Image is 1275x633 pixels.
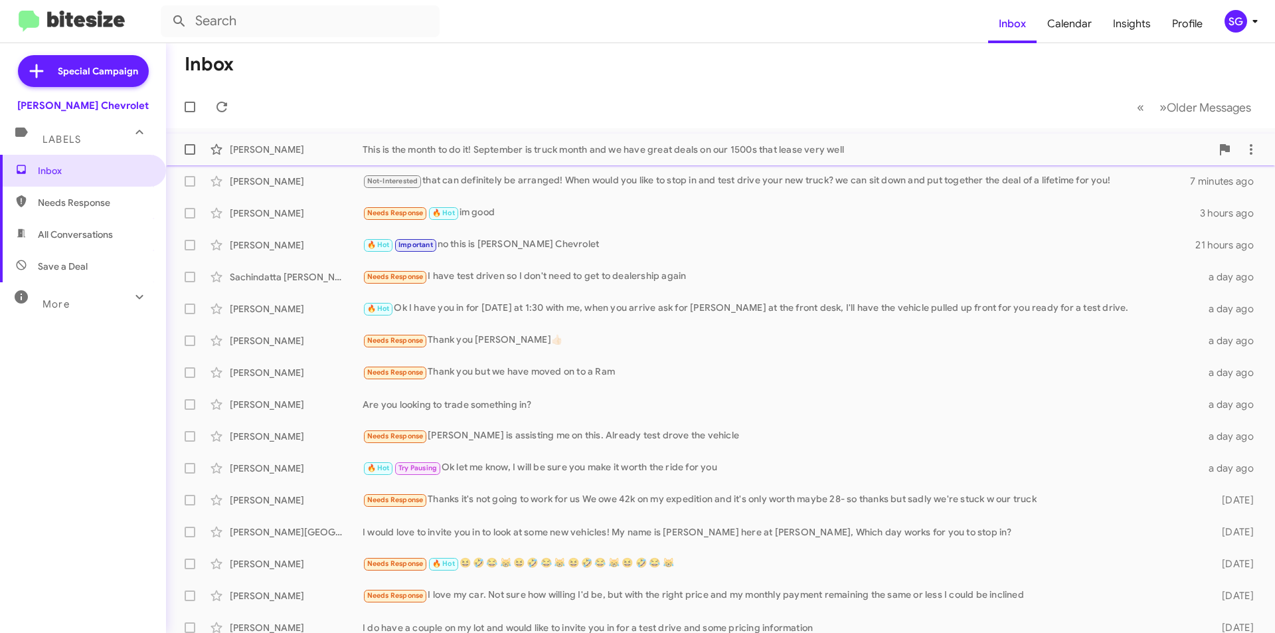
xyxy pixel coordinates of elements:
span: 🔥 Hot [367,240,390,249]
div: 21 hours ago [1195,238,1264,252]
div: a day ago [1201,270,1264,284]
div: a day ago [1201,334,1264,347]
span: Needs Response [367,559,424,568]
div: a day ago [1201,366,1264,379]
div: a day ago [1201,430,1264,443]
h1: Inbox [185,54,234,75]
div: [PERSON_NAME] [230,334,363,347]
span: More [42,298,70,310]
div: a day ago [1201,302,1264,316]
button: SG [1213,10,1260,33]
span: 🔥 Hot [367,464,390,472]
a: Inbox [988,5,1037,43]
div: [DATE] [1201,494,1264,507]
div: im good [363,205,1200,221]
a: Special Campaign [18,55,149,87]
div: [PERSON_NAME] [230,557,363,571]
div: SG [1225,10,1247,33]
span: Labels [42,134,81,145]
div: [PERSON_NAME] [230,462,363,475]
div: I would love to invite you in to look at some new vehicles! My name is [PERSON_NAME] here at [PER... [363,525,1201,539]
div: [PERSON_NAME] [230,430,363,443]
a: Calendar [1037,5,1102,43]
div: Are you looking to trade something in? [363,398,1201,411]
span: Inbox [38,164,151,177]
div: [PERSON_NAME] [230,175,363,188]
span: Try Pausing [398,464,437,472]
div: I have test driven so I don't need to get to dealership again [363,269,1201,284]
span: 🔥 Hot [432,559,455,568]
nav: Page navigation example [1130,94,1259,121]
button: Next [1151,94,1259,121]
div: 😆 🤣 😂 😹 😆 🤣 😂 😹 😆 🤣 😂 😹 😆 🤣 😂 😹 [363,556,1201,571]
span: All Conversations [38,228,113,241]
div: 3 hours ago [1200,207,1264,220]
span: Save a Deal [38,260,88,273]
div: [PERSON_NAME] [230,494,363,507]
div: [DATE] [1201,557,1264,571]
div: no this is [PERSON_NAME] Chevrolet [363,237,1195,252]
div: 7 minutes ago [1190,175,1264,188]
span: Needs Response [367,368,424,377]
div: a day ago [1201,462,1264,475]
span: Needs Response [367,336,424,345]
span: Needs Response [38,196,151,209]
span: » [1159,99,1167,116]
div: [PERSON_NAME] [230,589,363,602]
span: Older Messages [1167,100,1251,115]
div: [DATE] [1201,525,1264,539]
span: Not-Interested [367,177,418,185]
a: Insights [1102,5,1161,43]
div: Thanks it's not going to work for us We owe 42k on my expedition and it's only worth maybe 28- so... [363,492,1201,507]
input: Search [161,5,440,37]
span: Needs Response [367,272,424,281]
a: Profile [1161,5,1213,43]
span: Needs Response [367,209,424,217]
div: [PERSON_NAME] [230,207,363,220]
div: This is the month to do it! September is truck month and we have great deals on our 1500s that le... [363,143,1211,156]
div: [PERSON_NAME] [230,302,363,316]
button: Previous [1129,94,1152,121]
span: Needs Response [367,432,424,440]
span: Needs Response [367,591,424,600]
div: Thank you [PERSON_NAME]👍🏻 [363,333,1201,348]
div: [PERSON_NAME] [230,366,363,379]
div: [PERSON_NAME][GEOGRAPHIC_DATA] [230,525,363,539]
span: Needs Response [367,496,424,504]
div: Sachindatta [PERSON_NAME] [230,270,363,284]
span: 🔥 Hot [432,209,455,217]
span: « [1137,99,1144,116]
div: Thank you but we have moved on to a Ram [363,365,1201,380]
div: [DATE] [1201,589,1264,602]
span: Special Campaign [58,64,138,78]
span: 🔥 Hot [367,304,390,313]
div: [PERSON_NAME] [230,143,363,156]
div: [PERSON_NAME] [230,398,363,411]
div: [PERSON_NAME] Chevrolet [17,99,149,112]
div: I love my car. Not sure how willing I'd be, but with the right price and my monthly payment remai... [363,588,1201,603]
span: Important [398,240,433,249]
div: [PERSON_NAME] [230,238,363,252]
div: Ok let me know, I will be sure you make it worth the ride for you [363,460,1201,476]
div: a day ago [1201,398,1264,411]
div: Ok I have you in for [DATE] at 1:30 with me, when you arrive ask for [PERSON_NAME] at the front d... [363,301,1201,316]
div: [PERSON_NAME] is assisting me on this. Already test drove the vehicle [363,428,1201,444]
div: that can definitely be arranged! When would you like to stop in and test drive your new truck? we... [363,173,1190,189]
